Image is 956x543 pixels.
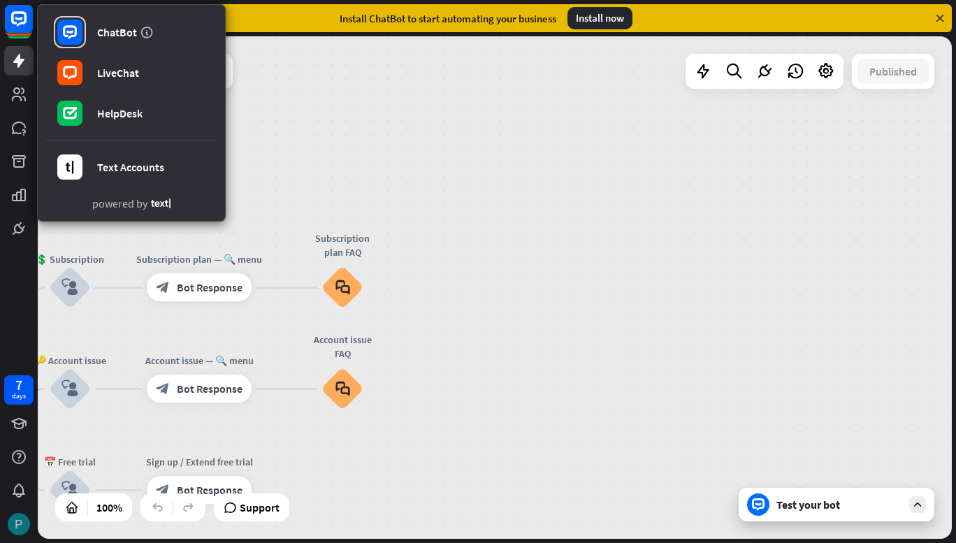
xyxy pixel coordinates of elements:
[156,281,170,295] i: block_bot_response
[857,59,929,84] button: Published
[11,6,53,48] button: Open LiveChat chat widget
[311,333,374,361] div: Account issue FAQ
[61,482,78,499] i: block_user_input
[12,391,26,401] div: days
[311,232,374,260] div: Subscription plan FAQ
[177,484,242,498] span: Bot Response
[28,456,112,470] div: 📅 Free trial
[61,381,78,398] i: block_user_input
[156,484,170,498] i: block_bot_response
[28,253,112,267] div: 💲 Subscription
[61,280,78,296] i: block_user_input
[340,12,556,25] div: Install ChatBot to start automating your business
[15,379,22,391] div: 7
[335,382,350,397] i: block_faq
[136,253,262,267] div: Subscription plan — 🔍 menu
[240,496,280,519] span: Support
[28,354,112,368] div: 🔑 Account issue
[335,280,350,296] i: block_faq
[177,281,242,295] span: Bot Response
[567,7,632,29] div: Install now
[177,382,242,396] span: Bot Response
[92,496,126,519] div: 100%
[156,382,170,396] i: block_bot_response
[136,354,262,368] div: Account issue — 🔍 menu
[776,498,902,512] div: Test your bot
[4,375,34,405] a: 7 days
[136,456,262,470] div: Sign up / Extend free trial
